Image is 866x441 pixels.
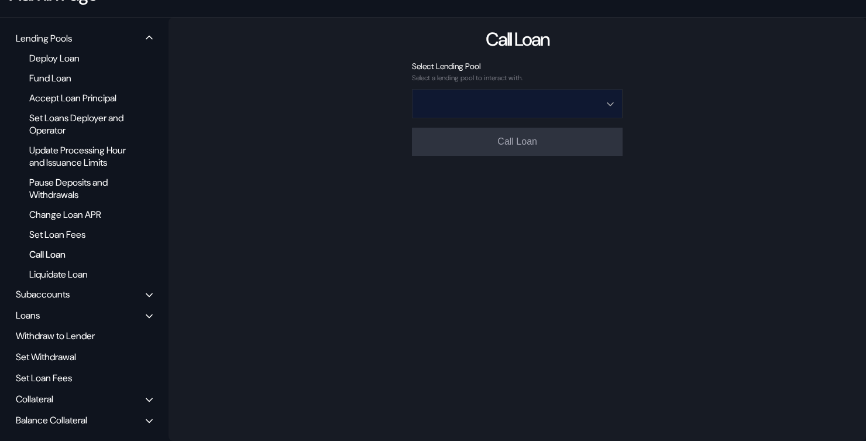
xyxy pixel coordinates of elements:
div: Call Loan [486,27,549,52]
div: Set Withdrawal [12,348,157,366]
div: Balance Collateral [16,414,87,426]
div: Set Loan Fees [23,227,137,242]
div: Accept Loan Principal [23,90,137,106]
div: Lending Pools [16,32,72,45]
div: Set Loan Fees [12,369,157,387]
div: Fund Loan [23,70,137,86]
div: Subaccounts [16,288,70,300]
button: Open menu [412,89,623,118]
div: Select a lending pool to interact with. [412,74,623,82]
div: Withdraw to Lender [12,327,157,345]
div: Pause Deposits and Withdrawals [23,175,137,203]
div: Liquidate Loan [23,266,137,282]
div: Deploy Loan [23,50,137,66]
div: Collateral [16,393,53,405]
div: Loans [16,309,40,322]
div: Call Loan [23,247,137,262]
div: Set Loans Deployer and Operator [23,110,137,138]
div: Change Loan APR [23,207,137,223]
div: Update Processing Hour and Issuance Limits [23,142,137,170]
div: Select Lending Pool [412,61,623,71]
button: Call Loan [412,128,623,156]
